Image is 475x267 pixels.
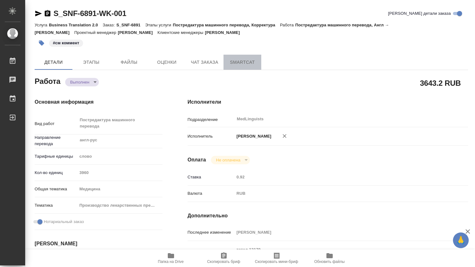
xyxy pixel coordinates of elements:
h2: Работа [35,75,60,86]
p: Исполнитель [188,133,235,139]
p: [PERSON_NAME] [234,133,271,139]
button: Скопировать ссылку для ЯМессенджера [35,10,42,17]
div: Медицина [77,184,162,194]
h4: Оплата [188,156,206,164]
span: см коммент [48,40,84,45]
p: Клиентские менеджеры [157,30,205,35]
span: Папка на Drive [158,259,184,264]
button: Скопировать мини-бриф [250,249,303,267]
h4: Основная информация [35,98,162,106]
p: Работа [280,23,295,27]
p: Валюта [188,190,235,197]
p: S_SNF-6891 [116,23,145,27]
button: Обновить файлы [303,249,356,267]
button: Скопировать ссылку [44,10,51,17]
p: Общая тематика [35,186,77,192]
span: Детали [38,58,69,66]
button: Выполнен [68,79,91,85]
p: Проектный менеджер [74,30,118,35]
p: Ставка [188,174,235,180]
button: Папка на Drive [144,249,197,267]
span: Обновить файлы [314,259,345,264]
p: Последнее изменение [188,229,235,236]
a: S_SNF-6891-WK-001 [54,9,126,18]
p: [PERSON_NAME] [205,30,245,35]
input: Пустое поле [234,172,444,182]
button: Скопировать бриф [197,249,250,267]
p: Business Translation 2.0 [49,23,103,27]
p: Постредактура машинного перевода, Корректура [173,23,280,27]
span: SmartCat [227,58,257,66]
h2: 3643.2 RUB [420,78,461,88]
p: Кол-во единиц [35,170,77,176]
input: Пустое поле [77,168,162,177]
span: [PERSON_NAME] детали заказа [388,10,451,17]
h4: [PERSON_NAME] [35,240,162,248]
h4: Исполнители [188,98,468,106]
p: Тематика [35,202,77,209]
p: Этапы услуги [145,23,173,27]
p: [PERSON_NAME] [118,30,157,35]
p: Вид работ [35,121,77,127]
div: RUB [234,188,444,199]
span: Нотариальный заказ [44,219,84,225]
input: Пустое поле [234,228,444,237]
div: слово [77,151,162,162]
span: Скопировать мини-бриф [255,259,298,264]
p: #см коммент [53,40,79,46]
button: Удалить исполнителя [278,129,291,143]
p: Услуга [35,23,49,27]
div: Выполнен [211,156,250,164]
span: 🙏 [455,234,466,247]
p: Направление перевода [35,134,77,147]
span: Чат заказа [189,58,220,66]
div: Выполнен [65,78,99,86]
span: Скопировать бриф [207,259,240,264]
span: Файлы [114,58,144,66]
button: 🙏 [453,232,469,248]
span: Оценки [152,58,182,66]
h4: Дополнительно [188,212,468,220]
span: Этапы [76,58,106,66]
p: Тарифные единицы [35,153,77,160]
p: Подразделение [188,117,235,123]
button: Не оплачена [214,157,242,163]
button: Добавить тэг [35,36,48,50]
div: Производство лекарственных препаратов [77,200,162,211]
p: Заказ: [103,23,116,27]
